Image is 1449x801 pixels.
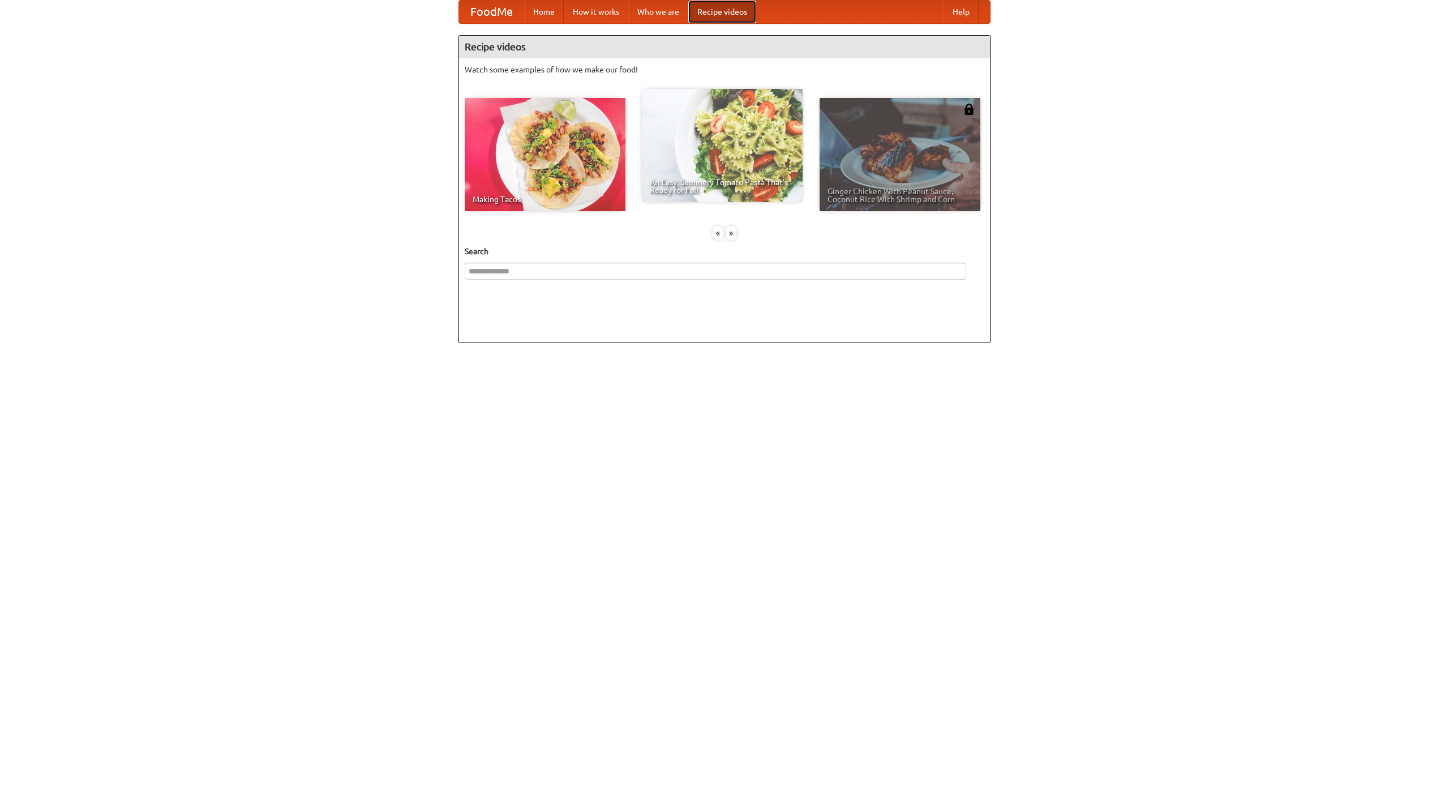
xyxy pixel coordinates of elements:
a: An Easy, Summery Tomato Pasta That's Ready for Fall [642,89,803,202]
img: 483408.png [963,104,975,115]
a: FoodMe [459,1,524,23]
a: Making Tacos [465,98,625,211]
span: Making Tacos [473,195,618,203]
span: An Easy, Summery Tomato Pasta That's Ready for Fall [650,178,795,194]
a: How it works [564,1,628,23]
div: « [713,226,723,240]
p: Watch some examples of how we make our food! [465,64,984,75]
h4: Recipe videos [459,36,990,58]
a: Recipe videos [688,1,756,23]
h5: Search [465,246,984,257]
a: Home [524,1,564,23]
div: » [726,226,736,240]
a: Help [944,1,979,23]
a: Who we are [628,1,688,23]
